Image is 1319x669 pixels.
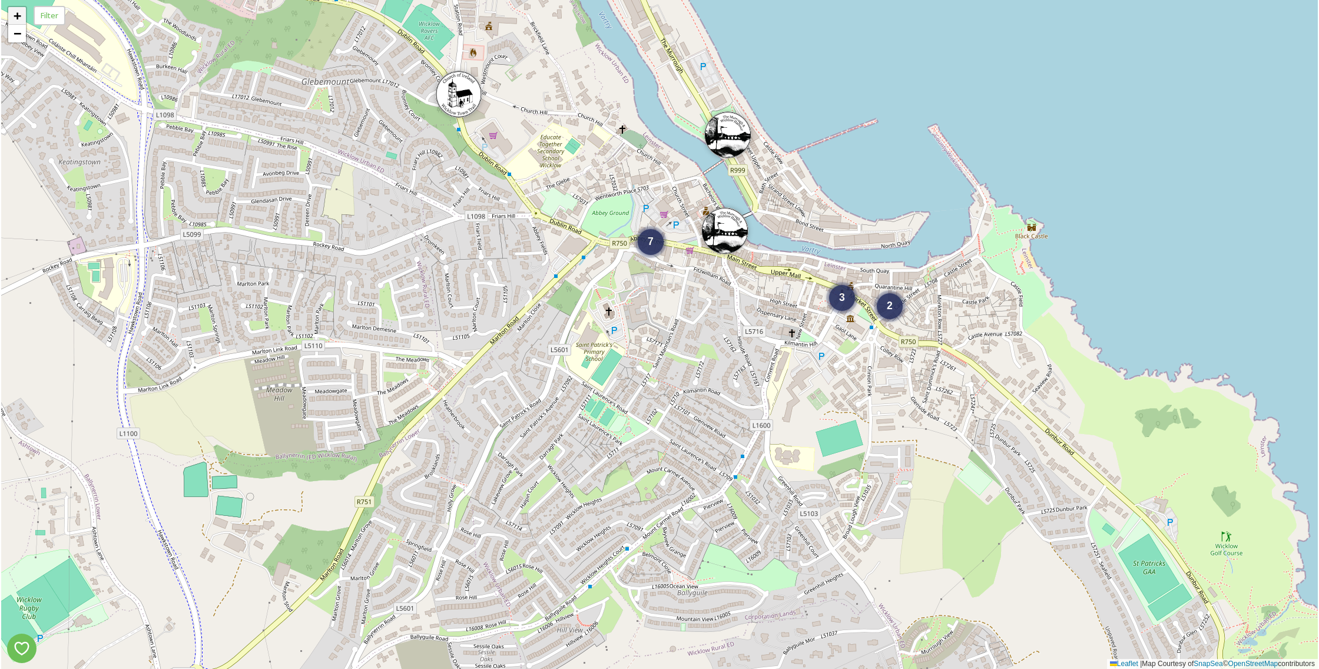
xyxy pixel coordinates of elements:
[648,236,654,247] span: 7
[8,25,26,42] a: Zoom out
[704,111,751,158] img: Marker
[839,292,845,303] span: 3
[34,6,65,25] div: Filter
[1110,660,1138,668] a: Leaflet
[14,26,21,41] span: −
[829,285,855,311] div: 3
[14,8,21,23] span: +
[1194,660,1222,668] a: SnapSea
[887,300,893,312] span: 2
[1140,660,1142,668] span: |
[1107,659,1318,669] div: Map Courtesy of © contributors
[8,7,26,25] a: Zoom in
[638,229,664,255] div: 7
[1228,660,1278,668] a: OpenStreetMap
[435,71,482,118] img: Marker
[877,293,903,319] div: 2
[701,207,748,254] img: Marker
